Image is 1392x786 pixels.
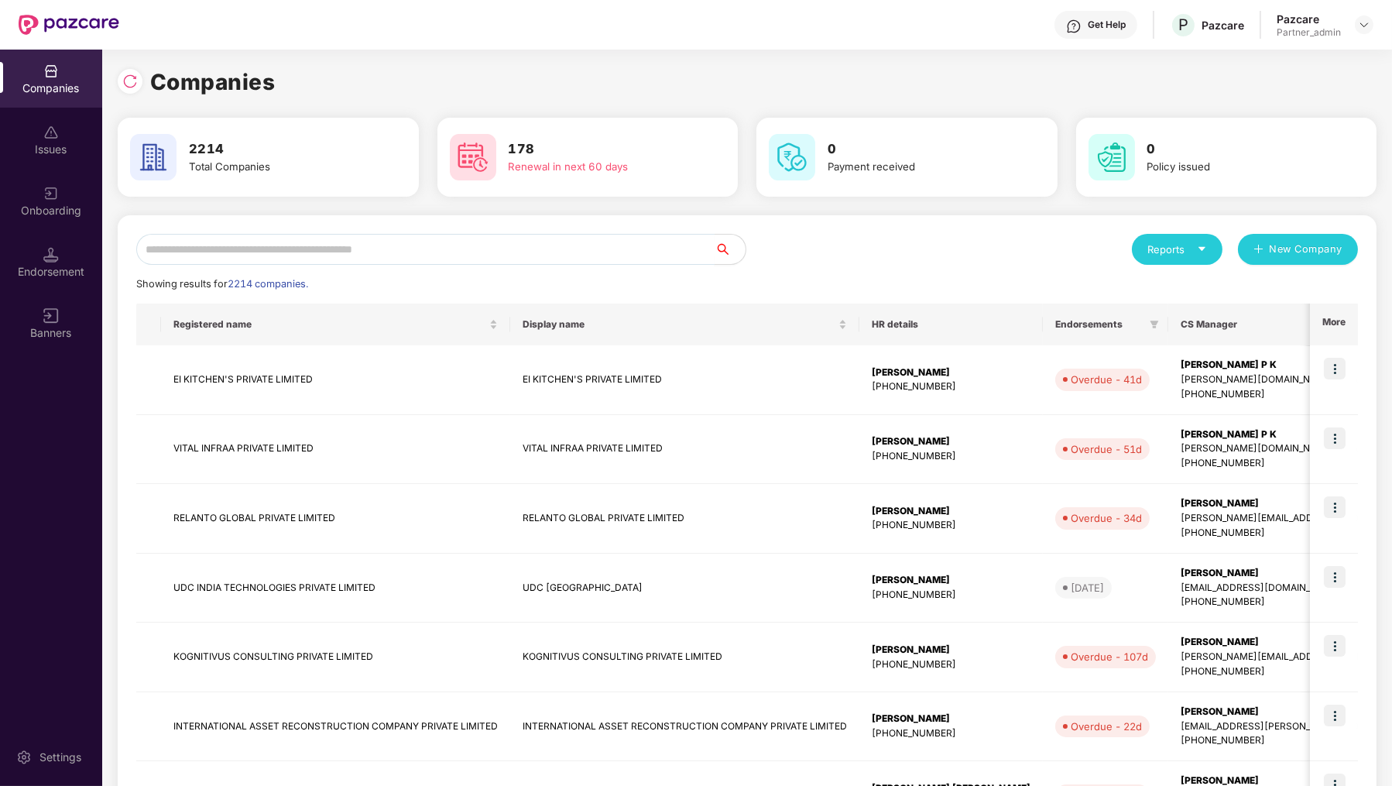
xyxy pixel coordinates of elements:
[19,15,119,35] img: New Pazcare Logo
[1197,244,1207,254] span: caret-down
[1270,242,1343,257] span: New Company
[1202,18,1244,33] div: Pazcare
[161,415,510,485] td: VITAL INFRAA PRIVATE LIMITED
[1147,139,1327,160] h3: 0
[1324,358,1346,379] img: icon
[1178,15,1188,34] span: P
[1147,315,1162,334] span: filter
[43,125,59,140] img: svg+xml;base64,PHN2ZyBpZD0iSXNzdWVzX2Rpc2FibGVkIiB4bWxucz0iaHR0cDovL3d3dy53My5vcmcvMjAwMC9zdmciIH...
[1089,134,1135,180] img: svg+xml;base64,PHN2ZyB4bWxucz0iaHR0cDovL3d3dy53My5vcmcvMjAwMC9zdmciIHdpZHRoPSI2MCIgaGVpZ2h0PSI2MC...
[509,159,688,175] div: Renewal in next 60 days
[189,139,369,160] h3: 2214
[16,750,32,765] img: svg+xml;base64,PHN2ZyBpZD0iU2V0dGluZy0yMHgyMCIgeG1sbnM9Imh0dHA6Ly93d3cudzMub3JnLzIwMDAvc3ZnIiB3aW...
[714,234,746,265] button: search
[872,726,1030,741] div: [PHONE_NUMBER]
[136,278,308,290] span: Showing results for
[872,712,1030,726] div: [PERSON_NAME]
[872,366,1030,380] div: [PERSON_NAME]
[161,484,510,554] td: RELANTO GLOBAL PRIVATE LIMITED
[1071,441,1142,457] div: Overdue - 51d
[872,588,1030,602] div: [PHONE_NUMBER]
[859,304,1043,345] th: HR details
[872,518,1030,533] div: [PHONE_NUMBER]
[1071,649,1148,664] div: Overdue - 107d
[1147,242,1207,257] div: Reports
[228,278,308,290] span: 2214 companies.
[872,573,1030,588] div: [PERSON_NAME]
[1253,244,1263,256] span: plus
[161,345,510,415] td: EI KITCHEN'S PRIVATE LIMITED
[510,554,859,623] td: UDC [GEOGRAPHIC_DATA]
[872,449,1030,464] div: [PHONE_NUMBER]
[173,318,486,331] span: Registered name
[1277,26,1341,39] div: Partner_admin
[43,63,59,79] img: svg+xml;base64,PHN2ZyBpZD0iQ29tcGFuaWVzIiB4bWxucz0iaHR0cDovL3d3dy53My5vcmcvMjAwMC9zdmciIHdpZHRoPS...
[1071,719,1142,734] div: Overdue - 22d
[1071,372,1142,387] div: Overdue - 41d
[161,692,510,762] td: INTERNATIONAL ASSET RECONSTRUCTION COMPANY PRIVATE LIMITED
[1147,159,1327,175] div: Policy issued
[510,304,859,345] th: Display name
[1324,496,1346,518] img: icon
[872,504,1030,519] div: [PERSON_NAME]
[1071,510,1142,526] div: Overdue - 34d
[509,139,688,160] h3: 178
[510,484,859,554] td: RELANTO GLOBAL PRIVATE LIMITED
[1071,580,1104,596] div: [DATE]
[1358,19,1370,31] img: svg+xml;base64,PHN2ZyBpZD0iRHJvcGRvd24tMzJ4MzIiIHhtbG5zPSJodHRwOi8vd3d3LnczLm9yZy8yMDAwL3N2ZyIgd2...
[872,434,1030,449] div: [PERSON_NAME]
[130,134,177,180] img: svg+xml;base64,PHN2ZyB4bWxucz0iaHR0cDovL3d3dy53My5vcmcvMjAwMC9zdmciIHdpZHRoPSI2MCIgaGVpZ2h0PSI2MC...
[450,134,496,180] img: svg+xml;base64,PHN2ZyB4bWxucz0iaHR0cDovL3d3dy53My5vcmcvMjAwMC9zdmciIHdpZHRoPSI2MCIgaGVpZ2h0PSI2MC...
[43,308,59,324] img: svg+xml;base64,PHN2ZyB3aWR0aD0iMTYiIGhlaWdodD0iMTYiIHZpZXdCb3g9IjAgMCAxNiAxNiIgZmlsbD0ibm9uZSIgeG...
[872,643,1030,657] div: [PERSON_NAME]
[1150,320,1159,329] span: filter
[523,318,835,331] span: Display name
[510,345,859,415] td: EI KITCHEN'S PRIVATE LIMITED
[1324,635,1346,657] img: icon
[872,657,1030,672] div: [PHONE_NUMBER]
[1066,19,1082,34] img: svg+xml;base64,PHN2ZyBpZD0iSGVscC0zMngzMiIgeG1sbnM9Imh0dHA6Ly93d3cudzMub3JnLzIwMDAvc3ZnIiB3aWR0aD...
[828,139,1007,160] h3: 0
[43,247,59,263] img: svg+xml;base64,PHN2ZyB3aWR0aD0iMTQuNSIgaGVpZ2h0PSIxNC41IiB2aWV3Qm94PSIwIDAgMTYgMTYiIGZpbGw9Im5vbm...
[828,159,1007,175] div: Payment received
[769,134,815,180] img: svg+xml;base64,PHN2ZyB4bWxucz0iaHR0cDovL3d3dy53My5vcmcvMjAwMC9zdmciIHdpZHRoPSI2MCIgaGVpZ2h0PSI2MC...
[510,692,859,762] td: INTERNATIONAL ASSET RECONSTRUCTION COMPANY PRIVATE LIMITED
[510,623,859,692] td: KOGNITIVUS CONSULTING PRIVATE LIMITED
[1324,427,1346,449] img: icon
[122,74,138,89] img: svg+xml;base64,PHN2ZyBpZD0iUmVsb2FkLTMyeDMyIiB4bWxucz0iaHR0cDovL3d3dy53My5vcmcvMjAwMC9zdmciIHdpZH...
[35,750,86,765] div: Settings
[161,623,510,692] td: KOGNITIVUS CONSULTING PRIVATE LIMITED
[1088,19,1126,31] div: Get Help
[1324,566,1346,588] img: icon
[43,186,59,201] img: svg+xml;base64,PHN2ZyB3aWR0aD0iMjAiIGhlaWdodD0iMjAiIHZpZXdCb3g9IjAgMCAyMCAyMCIgZmlsbD0ibm9uZSIgeG...
[150,65,276,99] h1: Companies
[1277,12,1341,26] div: Pazcare
[1310,304,1358,345] th: More
[189,159,369,175] div: Total Companies
[1055,318,1143,331] span: Endorsements
[510,415,859,485] td: VITAL INFRAA PRIVATE LIMITED
[161,554,510,623] td: UDC INDIA TECHNOLOGIES PRIVATE LIMITED
[1238,234,1358,265] button: plusNew Company
[161,304,510,345] th: Registered name
[1324,705,1346,726] img: icon
[872,379,1030,394] div: [PHONE_NUMBER]
[714,243,746,256] span: search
